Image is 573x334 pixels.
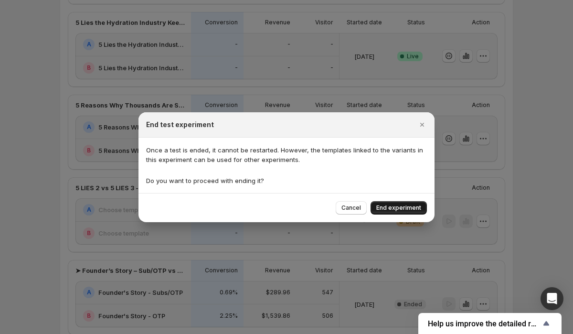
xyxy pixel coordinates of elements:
div: Open Intercom Messenger [541,287,563,310]
h2: End test experiment [146,120,214,129]
button: Close [415,118,429,131]
button: Cancel [336,201,367,215]
span: Help us improve the detailed report for A/B campaigns [428,319,541,328]
span: End experiment [376,204,421,212]
button: End experiment [371,201,427,215]
p: Do you want to proceed with ending it? [146,176,427,185]
span: Cancel [341,204,361,212]
p: Once a test is ended, it cannot be restarted. However, the templates linked to the variants in th... [146,145,427,164]
button: Show survey - Help us improve the detailed report for A/B campaigns [428,318,552,329]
